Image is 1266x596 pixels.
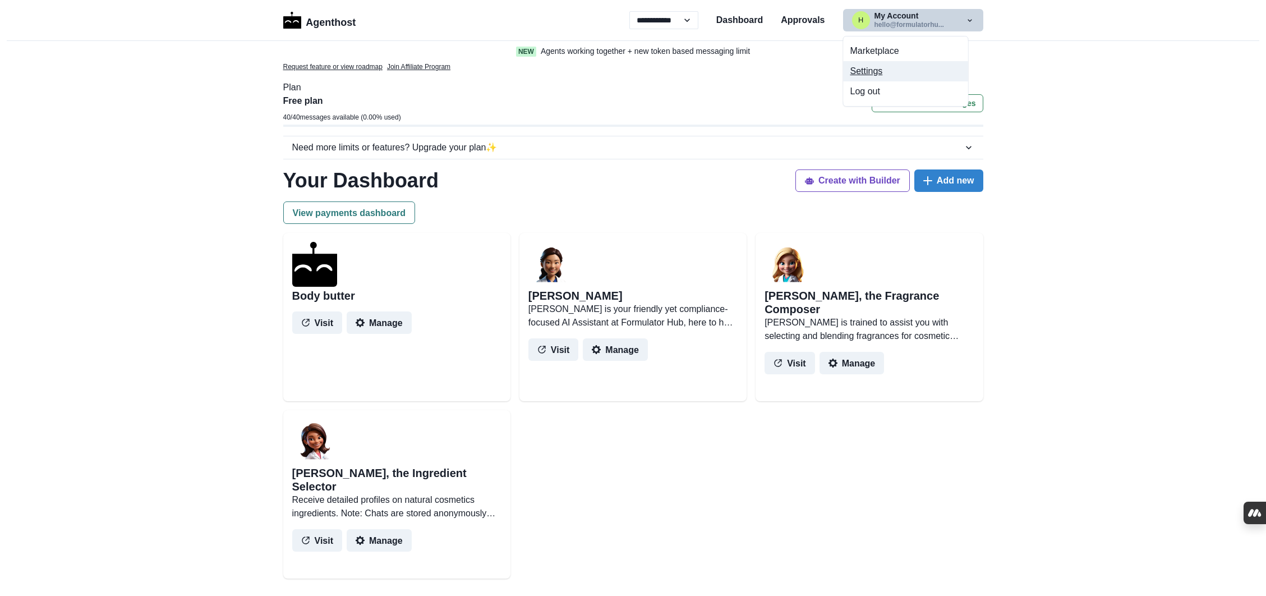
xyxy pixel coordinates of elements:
[283,136,983,159] button: Need more limits or features? Upgrade your plan✨
[765,316,974,343] p: [PERSON_NAME] is trained to assist you with selecting and blending fragrances for cosmetic formul...
[387,62,450,72] a: Join Affiliate Program
[843,9,983,31] button: hello@formulatorhub.comMy Accounthello@formulatorhu...
[292,289,355,302] h2: Body butter
[541,45,750,57] p: Agents working together + new token based messaging limit
[781,13,825,27] a: Approvals
[292,311,343,334] button: Visit
[528,242,573,287] img: user%2F849%2F797a92c5-b415-4f01-9293-6d46388df7bf
[765,352,815,374] button: Visit
[820,352,885,374] button: Manage
[492,45,774,57] a: NewAgents working together + new token based messaging limit
[844,61,968,81] button: Settings
[292,419,337,464] img: user%2F849%2F13ffc068-d929-4f27-9f9d-28646e9b2f13
[765,242,809,287] img: user%2F849%2Fe6246858-612b-4b4d-addc-f56874fc0e9d
[283,81,983,94] p: Plan
[528,338,579,361] button: Visit
[765,289,974,316] h2: [PERSON_NAME], the Fragrance Composer
[516,47,536,57] span: New
[844,81,968,102] button: Log out
[283,112,401,122] p: 40 / 40 messages available ( 0.00 % used)
[844,41,968,61] button: Marketplace
[292,141,963,154] div: Need more limits or features? Upgrade your plan ✨
[292,493,501,520] p: Receive detailed profiles on natural cosmetics ingredients. Note: Chats are stored anonymously an...
[528,289,623,302] h2: [PERSON_NAME]
[292,466,501,493] h2: [PERSON_NAME], the Ingredient Selector
[347,529,412,552] button: Manage
[292,242,337,287] img: agenthostmascotdark.ico
[283,168,439,192] h1: Your Dashboard
[283,62,383,72] a: Request feature or view roadmap
[292,529,343,552] button: Visit
[795,169,910,192] button: Create with Builder
[347,311,412,334] button: Manage
[306,11,356,30] p: Agenthost
[528,302,738,329] p: [PERSON_NAME] is your friendly yet compliance-focused AI Assistant at Formulator Hub, here to hel...
[872,94,983,125] a: Purchase more messages
[283,12,302,29] img: Logo
[914,169,983,192] button: Add new
[283,201,416,224] button: View payments dashboard
[716,13,763,27] a: Dashboard
[283,94,401,108] p: Free plan
[583,338,648,361] button: Manage
[283,11,356,30] a: LogoAgenthost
